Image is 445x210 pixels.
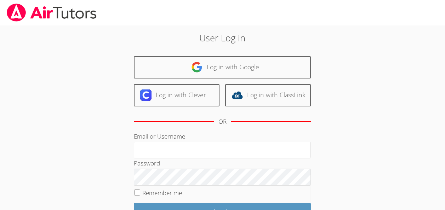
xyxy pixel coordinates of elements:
[134,132,185,140] label: Email or Username
[225,84,311,106] a: Log in with ClassLink
[134,56,311,78] a: Log in with Google
[191,62,202,73] img: google-logo-50288ca7cdecda66e5e0955fdab243c47b7ad437acaf1139b6f446037453330a.svg
[134,159,160,167] label: Password
[6,4,97,22] img: airtutors_banner-c4298cdbf04f3fff15de1276eac7730deb9818008684d7c2e4769d2f7ddbe033.png
[134,84,219,106] a: Log in with Clever
[218,117,227,127] div: OR
[232,89,243,101] img: classlink-logo-d6bb404cc1216ec64c9a2012d9dc4662098be43eaf13dc465df04b49fa7ab582.svg
[140,89,152,101] img: clever-logo-6eab21bc6e7a338710f1a6ff85c0baf02591cd810cc4098c63d3a4b26e2feb20.svg
[102,31,343,45] h2: User Log in
[142,189,182,197] label: Remember me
